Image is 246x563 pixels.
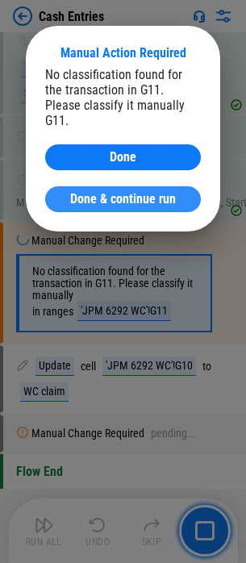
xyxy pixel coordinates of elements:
[110,151,136,164] span: Done
[45,45,201,60] div: Manual Action Required
[45,67,201,128] div: No classification found for the transaction in G11. Please classify it manually G11.
[45,186,201,212] button: Done & continue run
[70,193,176,206] span: Done & continue run
[45,144,201,170] button: Done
